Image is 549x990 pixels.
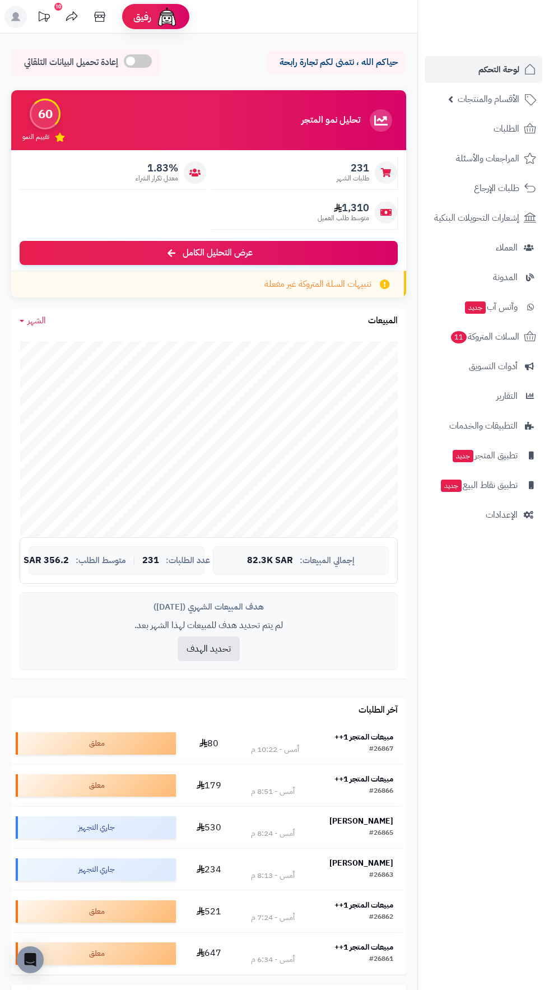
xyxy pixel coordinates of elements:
[329,857,393,869] strong: [PERSON_NAME]
[369,912,393,923] div: #26862
[16,732,176,755] div: معلق
[180,849,238,890] td: 234
[300,556,355,565] span: إجمالي المبيعات:
[464,299,518,315] span: وآتس آب
[166,556,210,565] span: عدد الطلبات:
[493,269,518,285] span: المدونة
[425,264,542,291] a: المدونة
[334,899,393,911] strong: مبيعات المتجر 1++
[368,316,398,326] h3: المبيعات
[334,773,393,785] strong: مبيعات المتجر 1++
[456,151,519,166] span: المراجعات والأسئلة
[180,765,238,806] td: 179
[425,204,542,231] a: إشعارات التحويلات البنكية
[369,786,393,797] div: #26866
[27,314,46,327] span: الشهر
[425,145,542,172] a: المراجعات والأسئلة
[251,870,295,881] div: أمس - 8:13 م
[264,278,371,291] span: تنبيهات السلة المتروكة غير مفعلة
[425,383,542,410] a: التقارير
[425,323,542,350] a: السلات المتروكة11
[301,115,360,126] h3: تحليل نمو المتجر
[133,10,151,24] span: رفيق
[136,174,178,183] span: معدل تكرار الشراء
[133,556,136,565] span: |
[183,247,253,259] span: عرض التحليل الكامل
[251,744,299,755] div: أمس - 10:22 م
[425,472,542,499] a: تطبيق نقاط البيعجديد
[156,6,178,28] img: ai-face.png
[251,786,295,797] div: أمس - 8:51 م
[251,954,295,965] div: أمس - 6:34 م
[180,933,238,974] td: 647
[441,480,462,492] span: جديد
[16,816,176,839] div: جاري التجهيز
[17,946,44,973] div: Open Intercom Messenger
[180,807,238,848] td: 530
[369,954,393,965] div: #26861
[425,234,542,261] a: العملاء
[486,507,518,523] span: الإعدادات
[496,240,518,255] span: العملاء
[178,636,240,661] button: تحديد الهدف
[369,870,393,881] div: #26863
[496,388,518,404] span: التقارير
[474,180,519,196] span: طلبات الإرجاع
[24,56,118,69] span: إعادة تحميل البيانات التلقائي
[16,900,176,923] div: معلق
[329,815,393,827] strong: [PERSON_NAME]
[494,121,519,137] span: الطلبات
[452,448,518,463] span: تطبيق المتجر
[20,314,46,327] a: الشهر
[369,828,393,839] div: #26865
[247,556,293,566] span: 82.3K SAR
[425,501,542,528] a: الإعدادات
[20,241,398,265] a: عرض التحليل الكامل
[425,115,542,142] a: الطلبات
[16,774,176,797] div: معلق
[478,62,519,77] span: لوحة التحكم
[425,353,542,380] a: أدوات التسويق
[337,174,369,183] span: طلبات الشهر
[458,91,519,107] span: الأقسام والمنتجات
[29,601,389,613] div: هدف المبيعات الشهري ([DATE])
[337,162,369,174] span: 231
[142,556,159,566] span: 231
[425,56,542,83] a: لوحة التحكم
[465,301,486,314] span: جديد
[16,942,176,965] div: معلق
[251,912,295,923] div: أمس - 7:24 م
[76,556,126,565] span: متوسط الطلب:
[29,619,389,632] p: لم يتم تحديد هدف للمبيعات لهذا الشهر بعد.
[369,744,393,755] div: #26867
[451,331,467,343] span: 11
[16,858,176,881] div: جاري التجهيز
[136,162,178,174] span: 1.83%
[274,56,398,69] p: حياكم الله ، نتمنى لكم تجارة رابحة
[449,418,518,434] span: التطبيقات والخدمات
[359,705,398,715] h3: آخر الطلبات
[425,294,542,320] a: وآتس آبجديد
[180,891,238,932] td: 521
[251,828,295,839] div: أمس - 8:24 م
[469,359,518,374] span: أدوات التسويق
[180,723,238,764] td: 80
[450,329,519,345] span: السلات المتروكة
[440,477,518,493] span: تطبيق نقاط البيع
[22,132,49,142] span: تقييم النمو
[24,556,69,566] span: 356.2 SAR
[334,941,393,953] strong: مبيعات المتجر 1++
[425,442,542,469] a: تطبيق المتجرجديد
[453,450,473,462] span: جديد
[334,731,393,743] strong: مبيعات المتجر 1++
[425,412,542,439] a: التطبيقات والخدمات
[30,6,58,31] a: تحديثات المنصة
[54,3,62,11] div: 10
[318,213,369,223] span: متوسط طلب العميل
[425,175,542,202] a: طلبات الإرجاع
[434,210,519,226] span: إشعارات التحويلات البنكية
[318,202,369,214] span: 1,310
